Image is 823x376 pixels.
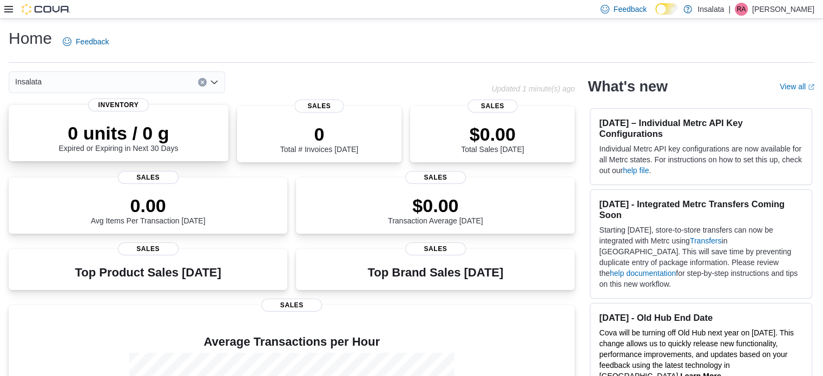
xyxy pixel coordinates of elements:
[15,75,42,88] span: Insalata
[22,4,70,15] img: Cova
[808,84,814,90] svg: External link
[728,3,730,16] p: |
[91,195,206,216] p: 0.00
[280,123,358,154] div: Total # Invoices [DATE]
[690,236,722,245] a: Transfers
[599,117,803,139] h3: [DATE] – Individual Metrc API Key Configurations
[58,122,178,144] p: 0 units / 0 g
[280,123,358,145] p: 0
[76,36,109,47] span: Feedback
[75,266,221,279] h3: Top Product Sales [DATE]
[780,82,814,91] a: View allExternal link
[468,100,517,113] span: Sales
[491,84,575,93] p: Updated 1 minute(s) ago
[388,195,483,225] div: Transaction Average [DATE]
[623,166,649,175] a: help file
[405,242,466,255] span: Sales
[91,195,206,225] div: Avg Items Per Transaction [DATE]
[118,242,179,255] span: Sales
[88,98,149,111] span: Inventory
[388,195,483,216] p: $0.00
[599,199,803,220] h3: [DATE] - Integrated Metrc Transfers Coming Soon
[588,78,667,95] h2: What's new
[461,123,524,145] p: $0.00
[752,3,814,16] p: [PERSON_NAME]
[735,3,748,16] div: Ryan Anthony
[737,3,746,16] span: RA
[599,225,803,289] p: Starting [DATE], store-to-store transfers can now be integrated with Metrc using in [GEOGRAPHIC_D...
[697,3,724,16] p: Insalata
[655,3,678,15] input: Dark Mode
[198,78,207,87] button: Clear input
[9,28,52,49] h1: Home
[118,171,179,184] span: Sales
[367,266,503,279] h3: Top Brand Sales [DATE]
[210,78,219,87] button: Open list of options
[261,299,322,312] span: Sales
[405,171,466,184] span: Sales
[461,123,524,154] div: Total Sales [DATE]
[614,4,647,15] span: Feedback
[610,269,676,278] a: help documentation
[58,31,113,52] a: Feedback
[599,143,803,176] p: Individual Metrc API key configurations are now available for all Metrc states. For instructions ...
[294,100,344,113] span: Sales
[17,335,566,348] h4: Average Transactions per Hour
[599,312,803,323] h3: [DATE] - Old Hub End Date
[58,122,178,153] div: Expired or Expiring in Next 30 Days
